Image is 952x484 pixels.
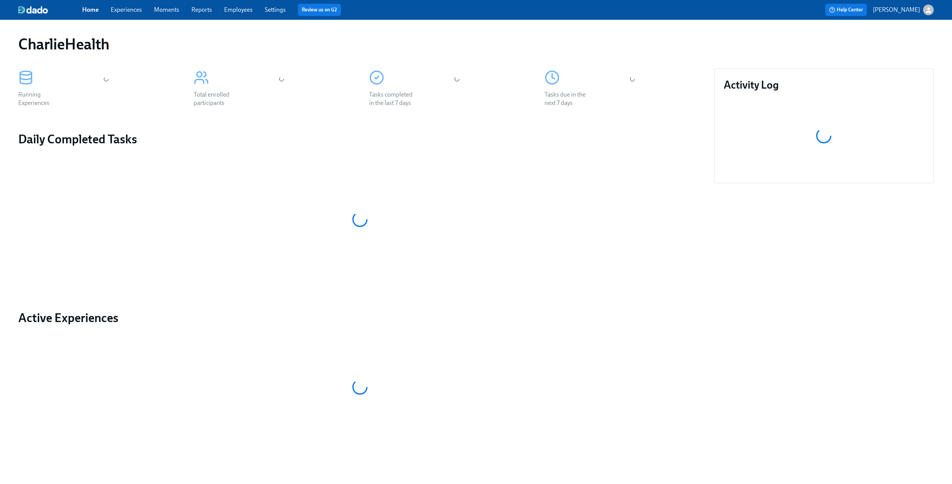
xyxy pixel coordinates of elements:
[18,6,48,14] img: dado
[544,90,593,107] div: Tasks due in the next 7 days
[82,6,99,13] a: Home
[224,6,253,13] a: Employees
[191,6,212,13] a: Reports
[265,6,286,13] a: Settings
[829,6,863,14] span: Help Center
[825,4,867,16] button: Help Center
[154,6,179,13] a: Moments
[18,6,82,14] a: dado
[302,6,337,14] a: Review us on G2
[724,78,925,92] h3: Activity Log
[298,4,341,16] button: Review us on G2
[18,35,110,53] h1: CharlieHealth
[18,132,702,147] h2: Daily Completed Tasks
[873,6,920,14] p: [PERSON_NAME]
[873,5,934,15] button: [PERSON_NAME]
[369,90,418,107] div: Tasks completed in the last 7 days
[18,310,702,325] a: Active Experiences
[18,90,67,107] div: Running Experiences
[194,90,242,107] div: Total enrolled participants
[111,6,142,13] a: Experiences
